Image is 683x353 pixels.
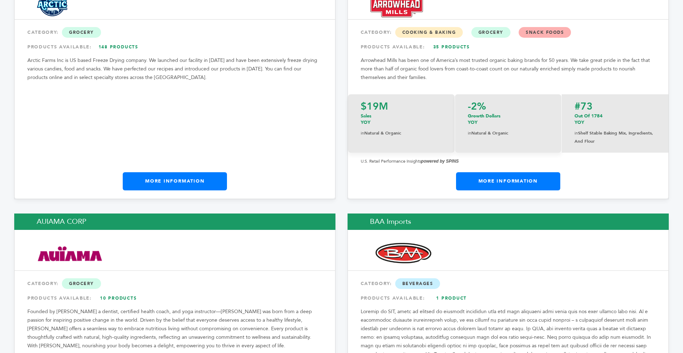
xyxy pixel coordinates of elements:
p: Natural & Organic [361,129,442,137]
p: Sales [361,113,442,126]
span: Cooking & Baking [395,27,463,38]
span: in [468,130,471,136]
p: Growth Dollars [468,113,549,126]
img: AUIAMA CORP [37,242,103,266]
a: More Information [456,172,560,190]
h2: BAA Imports [348,214,669,230]
p: Arctic Farms Inc is US based Freeze Drying company. We launched our facility in [DATE] and have b... [27,56,322,82]
p: Out of 1784 [575,113,656,126]
p: Shelf Stable Baking Mix, Ingredients, and Flour [575,129,656,146]
a: 148 Products [94,41,143,53]
a: 10 Products [94,292,143,305]
h2: AUIAMA CORP [14,214,335,230]
a: More Information [123,172,227,190]
div: PRODUCTS AVAILABLE: [361,41,656,53]
span: Grocery [62,278,101,289]
div: CATEGORY: [361,26,656,39]
div: CATEGORY: [27,277,322,290]
span: YOY [575,119,584,126]
span: in [575,130,578,136]
span: Grocery [62,27,101,38]
span: Beverages [395,278,440,289]
p: #73 [575,101,656,111]
a: 1 Product [427,292,476,305]
p: Arrowhead Mills has been one of America’s most trusted organic baking brands for 50 years. We tak... [361,56,656,82]
div: PRODUCTS AVAILABLE: [27,292,322,305]
span: Snack Foods [519,27,571,38]
span: in [361,130,364,136]
p: Founded by [PERSON_NAME] a dentist, certified health coach, and yoga instructor—[PERSON_NAME] was... [27,307,322,350]
strong: powered by SPINS [421,159,459,164]
p: U.S. Retail Performance Insights [361,157,656,165]
div: PRODUCTS AVAILABLE: [361,292,656,305]
span: YOY [361,119,370,126]
a: 35 Products [427,41,476,53]
span: Grocery [471,27,510,38]
div: CATEGORY: [361,277,656,290]
p: $19M [361,101,442,111]
p: Natural & Organic [468,129,549,137]
div: PRODUCTS AVAILABLE: [27,41,322,53]
span: YOY [468,119,477,126]
img: BAA Imports [370,242,436,266]
p: -2% [468,101,549,111]
div: CATEGORY: [27,26,322,39]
